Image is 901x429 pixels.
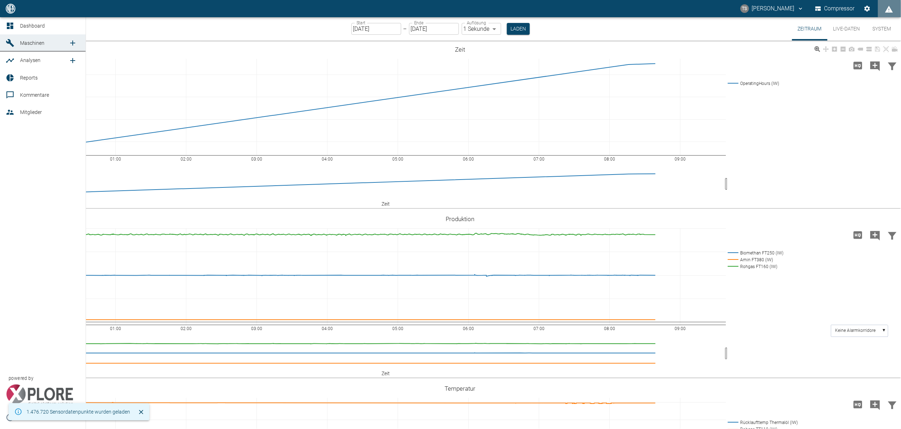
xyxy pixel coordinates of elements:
[20,40,44,46] span: Maschinen
[849,62,867,68] span: Hohe Auflösung
[403,25,407,33] p: –
[66,53,80,68] a: new /analyses/list/0
[866,17,898,40] button: System
[9,375,33,382] span: powered by
[409,23,459,35] input: DD.MM.YYYY
[884,56,901,75] button: Daten filtern
[867,395,884,414] button: Kommentar hinzufügen
[792,17,828,40] button: Zeitraum
[136,407,147,418] button: Schließen
[20,92,49,98] span: Kommentare
[351,23,401,35] input: DD.MM.YYYY
[20,57,40,63] span: Analysen
[861,2,874,15] button: Einstellungen
[6,385,73,406] img: Xplore Logo
[20,23,45,29] span: Dashboard
[462,23,501,35] div: 1 Sekunde
[739,2,805,15] button: timo.streitbuerger@arcanum-energy.de
[5,4,16,13] img: logo
[414,20,423,26] label: Ende
[849,231,867,238] span: Hohe Auflösung
[867,226,884,244] button: Kommentar hinzufügen
[849,401,867,407] span: Hohe Auflösung
[507,23,530,35] button: Laden
[884,395,901,414] button: Daten filtern
[467,20,486,26] label: Auflösung
[66,36,80,50] a: new /machines
[867,56,884,75] button: Kommentar hinzufügen
[20,75,38,81] span: Reports
[884,226,901,244] button: Daten filtern
[741,4,749,13] div: TS
[828,17,866,40] button: Live-Daten
[20,109,42,115] span: Mitglieder
[814,2,857,15] button: Compressor
[835,328,876,333] text: Keine Alarmkorridore
[356,20,365,26] label: Start
[27,405,130,418] div: 1.476.720 Sensordatenpunkte wurden geladen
